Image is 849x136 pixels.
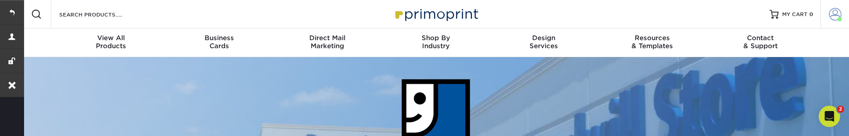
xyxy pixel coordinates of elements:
[381,34,490,50] div: Industry
[273,34,381,50] div: Marketing
[706,34,815,42] span: Contact
[381,29,490,57] a: Shop ByIndustry
[273,34,381,42] span: Direct Mail
[837,106,844,113] span: 2
[58,9,145,20] input: SEARCH PRODUCTS.....
[391,4,480,24] img: Primoprint
[57,34,165,42] span: View All
[706,29,815,57] a: Contact& Support
[598,34,706,50] div: & Templates
[598,34,706,42] span: Resources
[490,34,598,42] span: Design
[165,29,273,57] a: BusinessCards
[598,29,706,57] a: Resources& Templates
[490,34,598,50] div: Services
[381,34,490,42] span: Shop By
[490,29,598,57] a: DesignServices
[165,34,273,42] span: Business
[57,34,165,50] div: Products
[273,29,381,57] a: Direct MailMarketing
[819,106,840,127] iframe: Intercom live chat
[809,11,813,17] span: 0
[706,34,815,50] div: & Support
[57,29,165,57] a: View AllProducts
[782,11,808,18] span: MY CART
[165,34,273,50] div: Cards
